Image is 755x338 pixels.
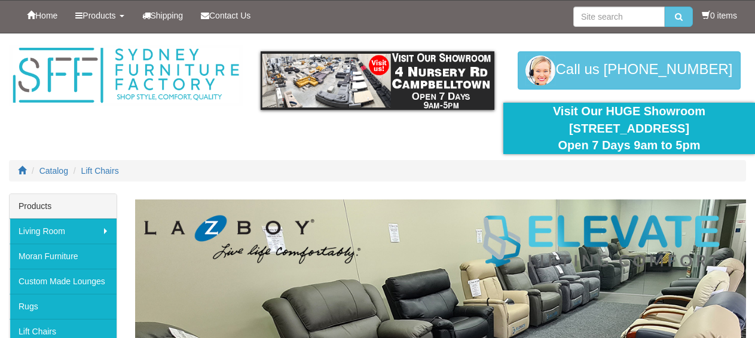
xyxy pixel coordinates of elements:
span: Shipping [151,11,184,20]
a: Moran Furniture [10,244,117,269]
div: Products [10,194,117,219]
input: Site search [573,7,665,27]
span: Products [82,11,115,20]
a: Products [66,1,133,30]
li: 0 items [702,10,737,21]
a: Contact Us [192,1,259,30]
span: Contact Us [209,11,250,20]
img: Sydney Furniture Factory [9,45,243,106]
a: Lift Chairs [81,166,119,176]
img: showroom.gif [261,51,494,110]
a: Living Room [10,219,117,244]
div: Visit Our HUGE Showroom [STREET_ADDRESS] Open 7 Days 9am to 5pm [512,103,746,154]
a: Rugs [10,294,117,319]
a: Custom Made Lounges [10,269,117,294]
a: Shipping [133,1,192,30]
span: Home [35,11,57,20]
a: Home [18,1,66,30]
a: Catalog [39,166,68,176]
